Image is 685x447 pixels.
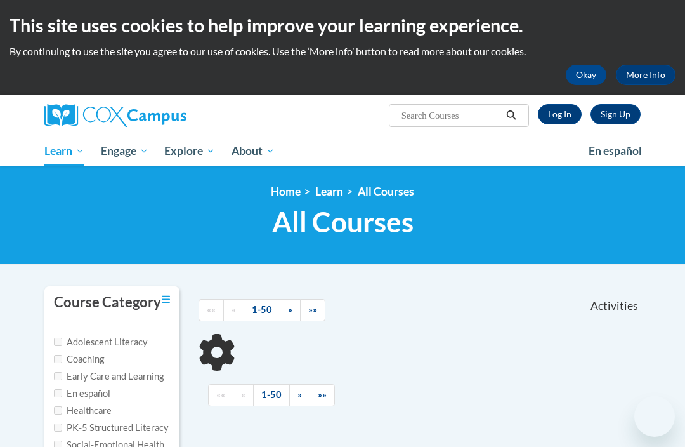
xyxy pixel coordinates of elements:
[101,143,148,159] span: Engage
[300,299,325,321] a: End
[164,143,215,159] span: Explore
[36,137,93,166] a: Learn
[54,406,62,415] input: Checkbox for Options
[54,421,169,435] label: PK-5 Structured Literacy
[54,352,104,366] label: Coaching
[358,185,414,198] a: All Courses
[233,384,254,406] a: Previous
[10,13,675,38] h2: This site uses cookies to help improve your learning experience.
[297,389,302,400] span: »
[538,104,582,124] a: Log In
[308,304,317,315] span: »»
[162,293,170,307] a: Toggle collapse
[232,143,275,159] span: About
[634,396,675,437] iframe: Button to launch messaging window
[208,384,233,406] a: Begining
[315,185,343,198] a: Learn
[590,104,641,124] a: Register
[241,389,245,400] span: «
[272,205,414,239] span: All Courses
[54,387,110,401] label: En español
[232,304,236,315] span: «
[54,372,62,380] input: Checkbox for Options
[280,299,301,321] a: Next
[207,304,216,315] span: ««
[616,65,675,85] a: More Info
[502,108,521,123] button: Search
[589,144,642,157] span: En español
[44,104,230,127] a: Cox Campus
[288,304,292,315] span: »
[54,404,112,418] label: Healthcare
[271,185,301,198] a: Home
[10,44,675,58] p: By continuing to use the site you agree to our use of cookies. Use the ‘More info’ button to read...
[253,384,290,406] a: 1-50
[400,108,502,123] input: Search Courses
[54,355,62,363] input: Checkbox for Options
[54,370,164,384] label: Early Care and Learning
[54,338,62,346] input: Checkbox for Options
[216,389,225,400] span: ««
[54,335,148,349] label: Adolescent Literacy
[223,137,283,166] a: About
[156,137,223,166] a: Explore
[580,138,650,164] a: En español
[44,104,186,127] img: Cox Campus
[318,389,327,400] span: »»
[590,299,638,313] span: Activities
[244,299,280,321] a: 1-50
[93,137,157,166] a: Engage
[223,299,244,321] a: Previous
[566,65,606,85] button: Okay
[44,143,84,159] span: Learn
[54,293,161,312] h3: Course Category
[54,389,62,397] input: Checkbox for Options
[54,424,62,432] input: Checkbox for Options
[35,137,650,166] div: Main menu
[289,384,310,406] a: Next
[310,384,335,406] a: End
[199,299,224,321] a: Begining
